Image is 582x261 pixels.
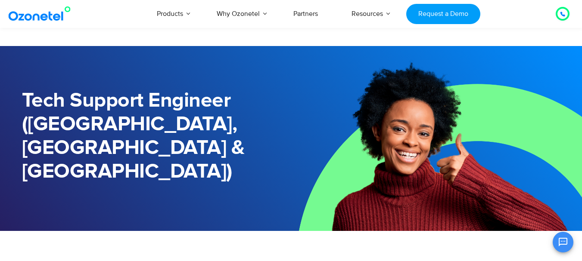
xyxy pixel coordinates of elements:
h1: Tech Support Engineer ([GEOGRAPHIC_DATA], [GEOGRAPHIC_DATA] & [GEOGRAPHIC_DATA]) [22,89,291,184]
button: Open chat [553,232,573,252]
a: Request a Demo [406,4,480,24]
